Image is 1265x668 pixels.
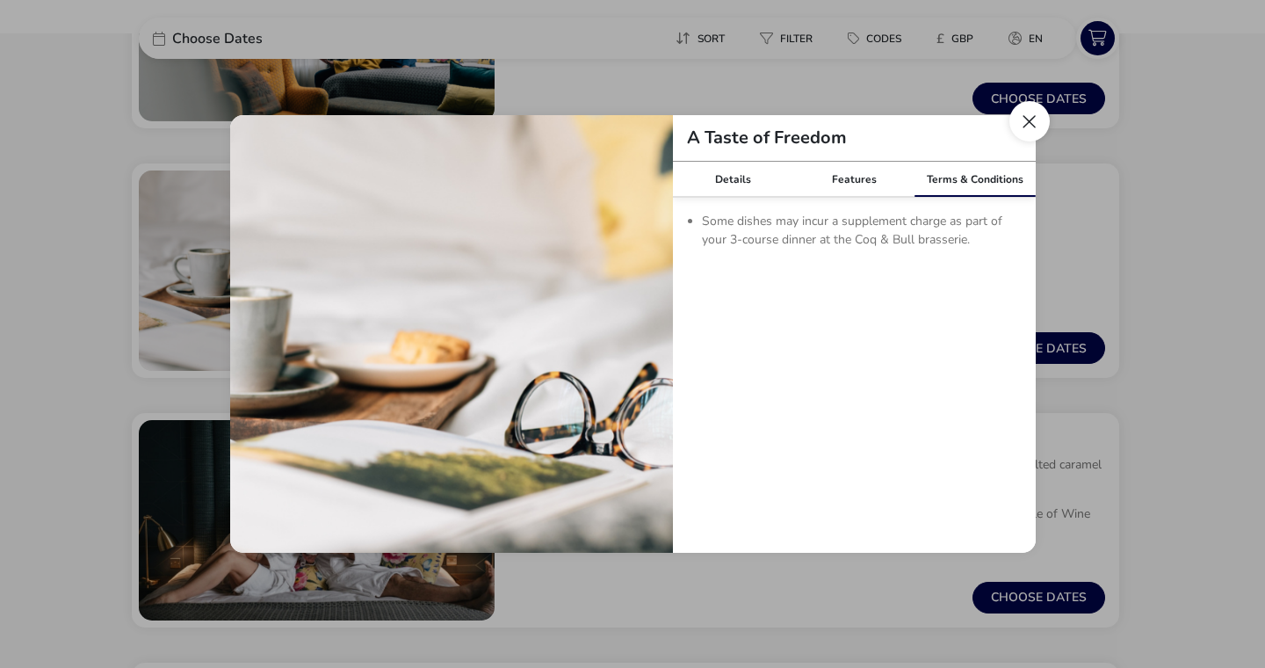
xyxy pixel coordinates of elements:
div: tariffDetails [230,115,1036,553]
div: Terms & Conditions [914,162,1036,197]
h2: A Taste of Freedom [673,129,861,147]
li: Some dishes may incur a supplement charge as part of your 3-course dinner at the Coq & Bull brass... [702,212,1022,249]
div: Features [793,162,914,197]
div: Details [673,162,794,197]
button: Close modal [1009,101,1050,142]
